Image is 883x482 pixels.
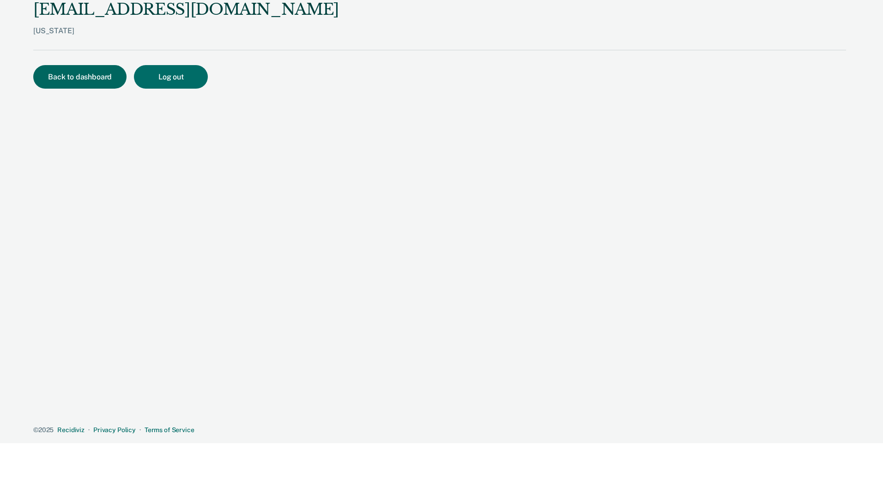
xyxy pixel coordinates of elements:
[57,426,85,434] a: Recidiviz
[33,65,127,89] button: Back to dashboard
[33,73,134,81] a: Back to dashboard
[33,426,846,434] div: · ·
[134,65,208,89] button: Log out
[145,426,194,434] a: Terms of Service
[33,26,339,50] div: [US_STATE]
[93,426,136,434] a: Privacy Policy
[33,426,54,434] span: © 2025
